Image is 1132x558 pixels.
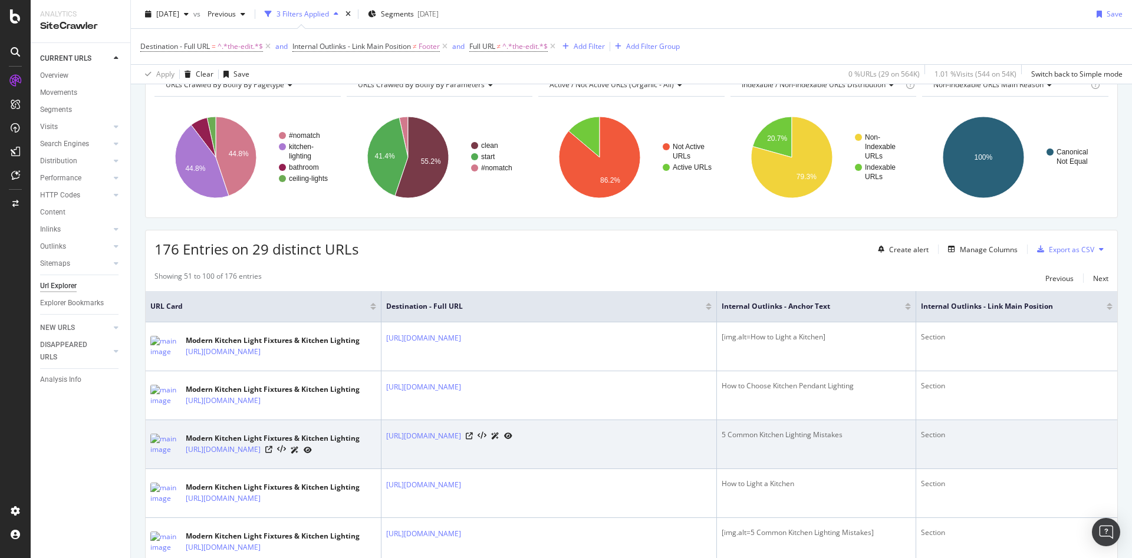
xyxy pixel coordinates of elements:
text: Active URLs [673,163,712,171]
div: and [275,41,288,51]
img: main image [150,531,180,553]
text: 55.2% [420,157,440,166]
span: URL Card [150,301,367,312]
text: #nomatch [481,164,512,172]
img: main image [150,385,180,406]
div: Export as CSV [1049,245,1094,255]
a: [URL][DOMAIN_NAME] [386,430,461,442]
img: main image [150,336,180,357]
text: 79.3% [797,173,817,181]
text: Not Equal [1057,157,1088,166]
a: [URL][DOMAIN_NAME] [186,395,261,407]
div: Outlinks [40,240,66,253]
button: Manage Columns [943,242,1018,256]
span: Segments [381,9,414,19]
div: Visits [40,121,58,133]
a: URL Inspection [504,430,512,442]
h4: URLs Crawled By Botify By parameters [356,75,522,94]
a: AI Url Details [491,430,499,442]
button: Clear [180,65,213,84]
button: Save [1092,5,1123,24]
a: Inlinks [40,223,110,236]
a: Visit Online Page [466,432,473,440]
div: Overview [40,70,68,82]
div: Url Explorer [40,280,77,292]
div: HTTP Codes [40,189,80,202]
button: and [452,41,465,52]
svg: A chart. [922,106,1108,209]
img: main image [150,483,180,504]
span: Destination - Full URL [140,41,210,51]
span: = [212,41,216,51]
button: Apply [140,65,175,84]
a: [URL][DOMAIN_NAME] [186,493,261,504]
a: Outlinks [40,240,110,253]
div: Add Filter [574,41,605,51]
svg: A chart. [154,106,341,209]
div: Modern Kitchen Light Fixtures & Kitchen Lighting [186,335,360,346]
div: Distribution [40,155,77,167]
button: Switch back to Simple mode [1026,65,1123,84]
div: Section [921,478,1113,489]
div: Add Filter Group [626,41,680,51]
button: View HTML Source [277,445,286,454]
div: Modern Kitchen Light Fixtures & Kitchen Lighting [186,482,360,493]
button: Save [219,65,249,84]
a: Url Explorer [40,280,122,292]
text: lighting [289,152,311,160]
text: ceiling-lights [289,174,328,183]
div: 0 % URLs ( 29 on 564K ) [848,69,920,79]
button: Add Filter Group [610,39,680,54]
a: [URL][DOMAIN_NAME] [386,528,461,540]
div: Next [1093,273,1108,283]
a: Movements [40,87,122,99]
button: Previous [203,5,250,24]
text: 86.2% [600,176,620,184]
div: Content [40,206,65,219]
span: URLs Crawled By Botify By parameters [358,80,485,90]
span: Active / Not Active URLs (organic - all) [549,80,674,90]
div: Search Engines [40,138,89,150]
div: Performance [40,172,81,184]
button: Add Filter [558,39,605,54]
a: [URL][DOMAIN_NAME] [386,479,461,491]
span: ^.*the-edit.*$ [218,38,263,55]
a: [URL][DOMAIN_NAME] [386,332,461,344]
button: [DATE] [140,5,193,24]
a: Visits [40,121,110,133]
div: Modern Kitchen Light Fixtures & Kitchen Lighting [186,433,360,444]
button: View HTML Source [478,432,486,440]
div: Create alert [889,245,929,255]
text: 20.7% [767,134,787,143]
a: CURRENT URLS [40,52,110,65]
span: Internal Outlinks - Link Main Position [292,41,411,51]
h4: Active / Not Active URLs [547,75,714,94]
span: Previous [203,9,236,19]
a: Content [40,206,122,219]
button: 3 Filters Applied [260,5,343,24]
a: DISAPPEARED URLS [40,339,110,364]
button: Previous [1045,271,1074,285]
text: 41.4% [374,152,394,160]
div: Section [921,527,1113,538]
text: 44.8% [229,150,249,158]
div: Section [921,381,1113,391]
span: Indexable / Non-Indexable URLs distribution [742,80,886,90]
span: Non-Indexable URLs Main Reason [933,80,1044,90]
div: Previous [1045,273,1074,283]
div: A chart. [538,106,725,209]
div: [img.alt=5 Common Kitchen Lighting Mistakes] [722,527,911,538]
div: times [343,8,353,20]
a: Sitemaps [40,257,110,270]
span: Internal Outlinks - Anchor Text [722,301,887,312]
div: Explorer Bookmarks [40,297,104,309]
div: Modern Kitchen Light Fixtures & Kitchen Lighting [186,531,360,542]
div: 1.01 % Visits ( 544 on 54K ) [934,69,1016,79]
text: URLs [673,152,690,160]
div: CURRENT URLS [40,52,91,65]
a: Search Engines [40,138,110,150]
a: Analysis Info [40,374,122,386]
div: Section [921,430,1113,440]
button: Create alert [873,240,929,259]
h4: Non-Indexable URLs Main Reason [931,75,1088,94]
